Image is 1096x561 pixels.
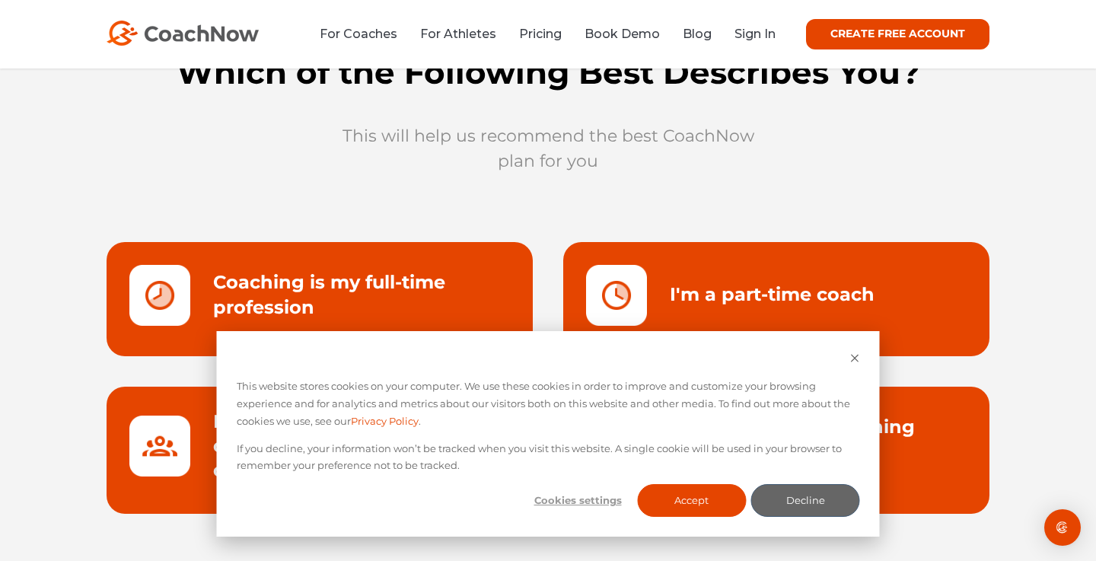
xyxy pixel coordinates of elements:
[351,413,419,430] a: Privacy Policy
[524,484,632,517] button: Cookies settings
[734,27,776,41] a: Sign In
[335,123,761,174] p: This will help us recommend the best CoachNow plan for you
[683,27,712,41] a: Blog
[519,27,562,41] a: Pricing
[1044,509,1081,546] div: Open Intercom Messenger
[420,27,496,41] a: For Athletes
[806,19,989,49] a: CREATE FREE ACCOUNT
[217,331,880,537] div: Cookie banner
[237,378,860,429] p: This website stores cookies on your computer. We use these cookies in order to improve and custom...
[320,27,397,41] a: For Coaches
[751,484,860,517] button: Decline
[237,440,860,475] p: If you decline, your information won’t be tracked when you visit this website. A single cookie wi...
[585,27,660,41] a: Book Demo
[107,21,259,46] img: CoachNow Logo
[91,53,1005,93] h1: Which of the Following Best Describes You?
[850,351,860,368] button: Dismiss cookie banner
[637,484,746,517] button: Accept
